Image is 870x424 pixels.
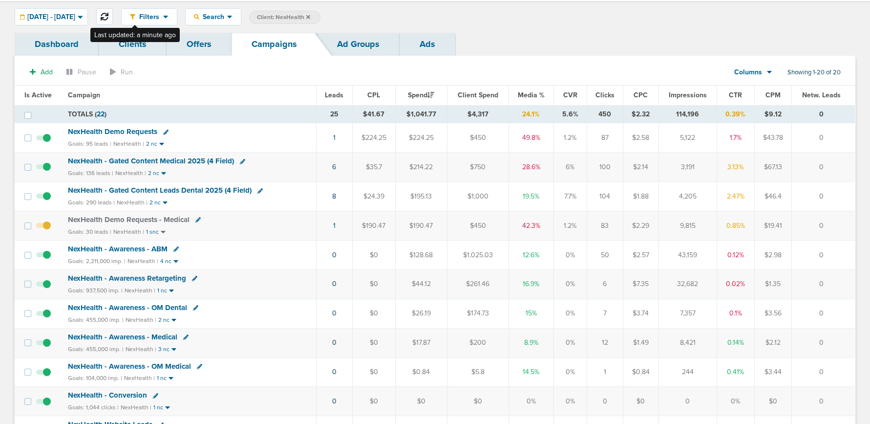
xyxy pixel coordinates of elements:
[754,357,792,387] td: $3.44
[15,33,99,56] a: Dashboard
[68,375,122,382] small: Goals: 104,000 imp. |
[658,211,717,241] td: 9,815
[792,269,855,299] td: 0
[68,287,123,294] small: Goals: 937,500 imp. |
[717,182,755,211] td: 2.47%
[68,127,157,136] span: NexHealth Demo Requests
[792,240,855,269] td: 0
[717,123,755,153] td: 1.7%
[587,240,623,269] td: 50
[68,140,111,148] small: Goals: 95 leads |
[68,199,115,206] small: Goals: 290 leads |
[554,299,587,328] td: 0%
[97,110,105,118] span: 22
[148,170,159,177] small: 2 nc
[157,375,167,382] small: 1 nc
[587,211,623,241] td: 83
[68,404,119,411] small: Goals: 1,044 clicks |
[717,328,755,357] td: 0.14%
[587,299,623,328] td: 7
[68,362,191,371] span: NexHealth - Awareness - OM Medical
[587,105,623,123] td: 450
[199,13,227,21] span: Search
[367,91,380,99] span: CPL
[352,211,395,241] td: $190.47
[792,299,855,328] td: 0
[554,182,587,211] td: 7.7%
[658,328,717,357] td: 8,421
[802,91,841,99] span: Netw. Leads
[90,28,180,42] div: Last updated: a minute ago
[623,211,658,241] td: $2.29
[332,368,337,376] a: 0
[658,269,717,299] td: 32,682
[317,33,400,56] a: Ad Groups
[792,328,855,357] td: 0
[717,269,755,299] td: 0.02%
[395,105,447,123] td: $1,041.77
[447,211,509,241] td: $450
[717,105,755,123] td: 0.39%
[518,91,545,99] span: Media %
[509,211,554,241] td: 42.3%
[68,91,100,99] span: Campaign
[554,240,587,269] td: 0%
[352,105,395,123] td: $41.67
[458,91,498,99] span: Client Spend
[126,346,156,353] small: NexHealth |
[352,328,395,357] td: $0
[587,387,623,416] td: 0
[509,269,554,299] td: 16.9%
[160,258,171,265] small: 4 nc
[68,228,111,236] small: Goals: 30 leads |
[509,153,554,182] td: 28.6%
[587,182,623,211] td: 104
[623,105,658,123] td: $2.32
[623,123,658,153] td: $2.58
[754,387,792,416] td: $0
[734,67,762,77] span: Columns
[332,338,337,347] a: 0
[623,357,658,387] td: $0.84
[509,123,554,153] td: 49.8%
[717,387,755,416] td: 0%
[447,269,509,299] td: $261.46
[332,192,336,201] a: 8
[717,153,755,182] td: 3.13%
[400,33,455,56] a: Ads
[509,105,554,123] td: 24.1%
[352,387,395,416] td: $0
[754,211,792,241] td: $19.41
[754,105,792,123] td: $9.12
[41,68,53,76] span: Add
[447,357,509,387] td: $5.8
[623,182,658,211] td: $1.88
[792,182,855,211] td: 0
[717,240,755,269] td: 0.12%
[395,240,447,269] td: $128.68
[587,153,623,182] td: 100
[68,215,190,224] span: NexHealth Demo Requests - Medical
[509,387,554,416] td: 0%
[792,357,855,387] td: 0
[135,13,163,21] span: Filters
[765,91,781,99] span: CPM
[352,240,395,269] td: $0
[447,105,509,123] td: $4,317
[509,299,554,328] td: 15%
[623,328,658,357] td: $1.49
[792,105,855,123] td: 0
[68,333,177,341] span: NexHealth - Awareness - Medical
[332,251,337,259] a: 0
[658,387,717,416] td: 0
[395,269,447,299] td: $44.12
[126,316,156,323] small: NexHealth |
[333,134,336,142] a: 1
[352,357,395,387] td: $0
[146,228,159,236] small: 1 snc
[554,357,587,387] td: 0%
[68,274,186,283] span: NexHealth - Awareness Retargeting
[658,153,717,182] td: 3,191
[352,269,395,299] td: $0
[146,140,157,148] small: 2 nc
